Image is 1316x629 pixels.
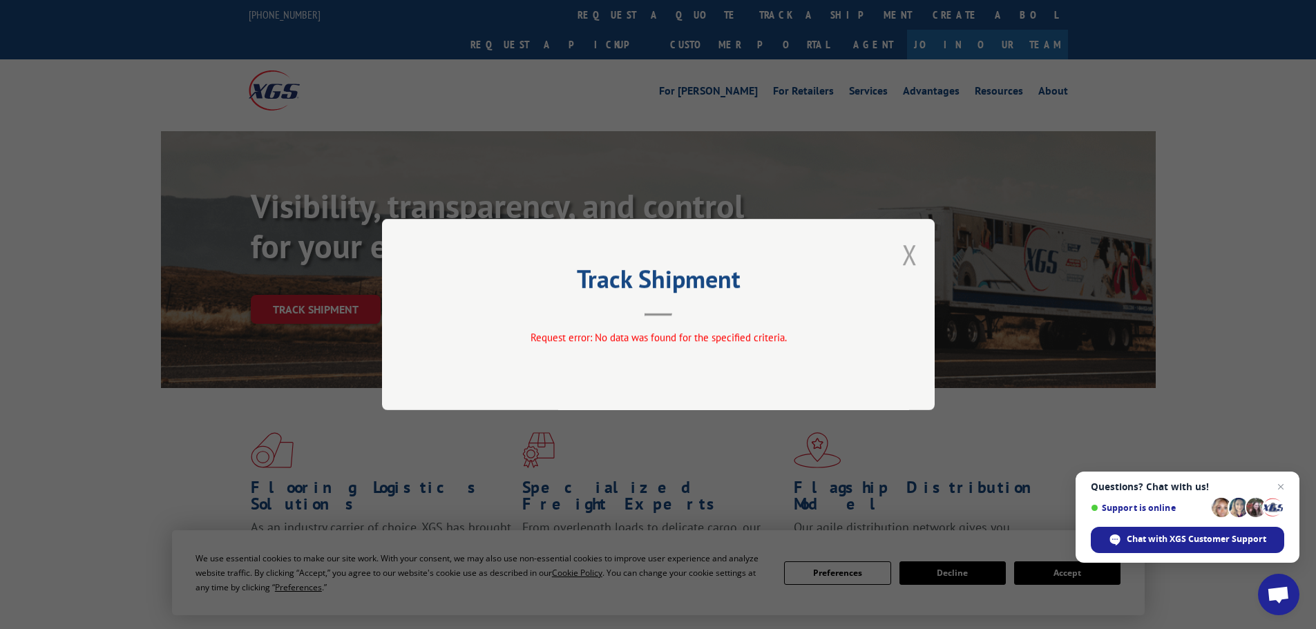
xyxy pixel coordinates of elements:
div: Open chat [1258,574,1299,615]
span: Chat with XGS Customer Support [1127,533,1266,545]
span: Request error: No data was found for the specified criteria. [530,331,786,344]
span: Questions? Chat with us! [1091,481,1284,492]
div: Chat with XGS Customer Support [1091,527,1284,553]
button: Close modal [902,236,917,273]
span: Support is online [1091,503,1207,513]
span: Close chat [1272,478,1289,495]
h2: Track Shipment [451,269,866,296]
